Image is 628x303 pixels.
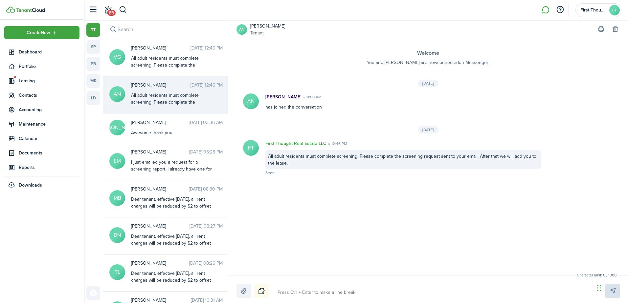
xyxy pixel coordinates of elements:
img: TenantCloud [6,7,15,13]
div: All adult residents must complete screening. Please complete the screening request sent to your e... [131,55,213,82]
time: [DATE] 05:28 PM [189,149,223,155]
span: Calendar [19,135,79,142]
span: Reports [19,164,79,171]
a: Dashboard [4,46,79,58]
time: [DATE] 08:26 PM [189,260,223,267]
avatar-text: TL [109,264,125,280]
span: 63 [107,10,116,16]
avatar-text: DN [109,227,125,243]
button: Open menu [4,26,79,39]
span: Downloads [19,182,42,189]
avatar-text: MB [109,190,125,206]
avatar-text: FT [243,140,259,156]
span: Seen [265,170,275,176]
input: search [103,20,228,39]
p: You and [PERSON_NAME] are now connected on Messenger! [241,59,615,66]
span: Madelyn Brace [131,186,189,192]
div: has joined the conversation [259,93,548,111]
span: First Thought Real Estate LLC [580,8,607,12]
span: Vernon Garcia [131,45,191,51]
span: Portfolio [19,63,79,70]
a: ld [86,91,100,105]
time: 11:00 AM [302,94,322,100]
div: Awesome thank you [131,129,213,136]
avatar-text: VG [109,49,125,65]
button: Search [119,4,127,15]
button: Notice [254,284,269,298]
span: Emmanuel Martinez [131,149,189,155]
a: Notifications [102,2,114,18]
time: [DATE] 12:46 PM [191,82,223,89]
a: [PERSON_NAME] [250,23,285,30]
iframe: Chat Widget [595,272,628,303]
span: Juan Ortiz [131,119,189,126]
span: Accounting [19,106,79,113]
time: [DATE] 12:46 PM [191,45,223,51]
span: Davina Negale [131,223,190,230]
h3: Welcome [241,49,615,57]
span: Documents [19,150,79,156]
div: All adult residents must complete screening. Please complete the screening request sent to your e... [131,92,213,119]
avatar-text: EM [109,153,125,169]
span: Dashboard [19,49,79,55]
div: [DATE] [418,126,438,133]
button: Search [108,25,118,34]
a: Tenant [250,30,285,36]
button: Delete [611,25,620,34]
button: Open sidebar [87,4,99,16]
div: Dear tenant, effective [DATE], all rent charges will be reduced by $2 to offset the transaction f... [131,196,213,244]
avatar-text: FT [609,5,620,15]
time: [DATE] 03:36 AM [189,119,223,126]
div: I just emailed you a request for a screening report. I already have one for [PERSON_NAME] that he... [131,159,213,207]
div: [DATE] [418,80,438,87]
time: [DATE] 08:27 PM [190,223,223,230]
p: [PERSON_NAME] [265,93,302,100]
a: AN [236,24,247,35]
avatar-text: [PERSON_NAME] [109,120,125,135]
span: Create New [27,30,50,35]
time: [DATE] 08:30 PM [189,186,223,192]
div: All adult residents must complete screening. Please complete the screening request sent to your e... [265,150,541,169]
span: Leasing [19,77,79,84]
span: Tonya Lonjose [131,260,189,267]
a: sp [86,40,100,54]
img: TenantCloud [16,8,45,12]
span: Maintenance [19,121,79,128]
time: 12:46 PM [326,141,347,147]
div: Dear tenant, effective [DATE], all rent charges will be reduced by $2 to offset the transaction f... [131,270,213,297]
span: Aiyana Negale [131,82,191,89]
button: Print [596,25,606,34]
a: tt [86,23,100,37]
button: Open resource center [554,4,566,15]
avatar-text: AN [109,86,125,102]
a: mr [86,74,100,88]
p: First Thought Real Estate LLC [265,140,326,147]
small: Character limit: 0 / 1000 [575,272,618,278]
avatar-text: AN [243,93,259,109]
div: Drag [597,278,601,298]
a: pb [86,57,100,71]
a: Reports [4,161,79,174]
div: Dear tenant, effective [DATE], all rent charges will be reduced by $2 to offset the transaction f... [131,233,213,260]
span: Contacts [19,92,79,99]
